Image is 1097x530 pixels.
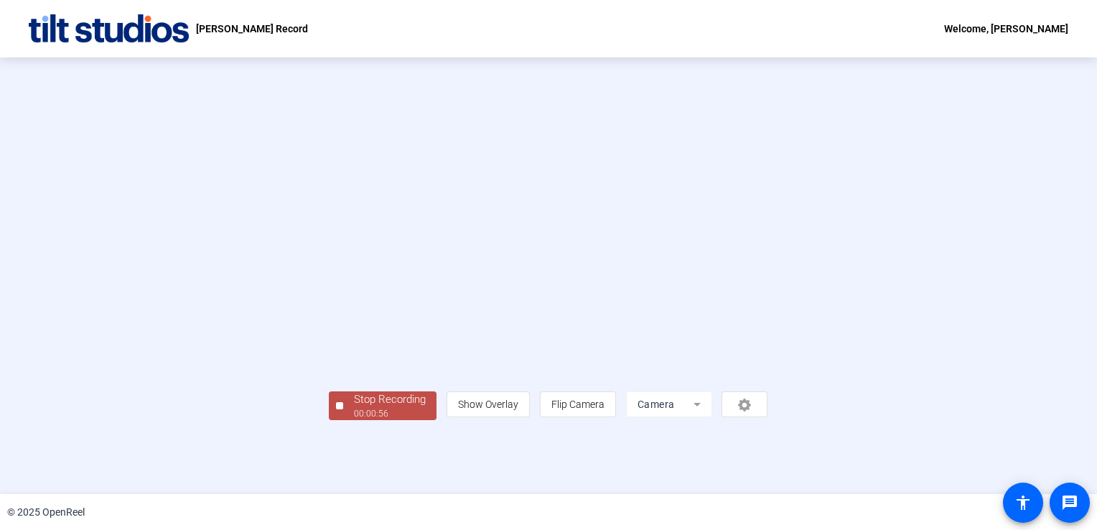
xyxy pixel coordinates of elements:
div: Stop Recording [354,391,426,408]
div: © 2025 OpenReel [7,505,85,520]
mat-icon: message [1061,494,1078,511]
span: Flip Camera [551,399,604,410]
span: Show Overlay [458,399,518,410]
button: Show Overlay [447,391,530,417]
div: 00:00:56 [354,407,426,420]
mat-icon: accessibility [1014,494,1032,511]
div: Welcome, [PERSON_NAME] [944,20,1068,37]
img: OpenReel logo [29,14,189,43]
button: Stop Recording00:00:56 [329,391,437,421]
p: [PERSON_NAME] Record [196,20,308,37]
button: Flip Camera [540,391,616,417]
